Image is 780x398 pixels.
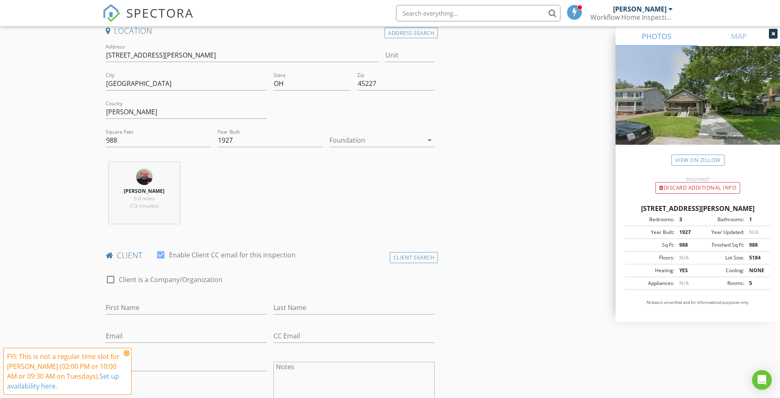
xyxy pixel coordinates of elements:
[698,216,744,223] div: Bathrooms:
[628,229,674,236] div: Year Built:
[136,169,153,185] img: img_7263.jpeg
[124,187,164,194] strong: [PERSON_NAME]
[628,254,674,261] div: Floors:
[106,25,435,36] h4: Location
[671,155,724,166] a: View on Zillow
[102,11,194,28] a: SPECTORA
[616,176,780,182] div: Incorrect?
[425,135,435,145] i: arrow_drop_down
[655,182,740,194] div: Discard Additional info
[698,254,744,261] div: Lot Size:
[744,241,768,249] div: 988
[628,280,674,287] div: Appliances:
[744,267,768,274] div: NONE
[628,267,674,274] div: Heating:
[752,370,772,390] div: Open Intercom Messenger
[698,241,744,249] div: Finished Sq Ft:
[126,4,194,21] span: SPECTORA
[590,13,673,21] div: Workflow Home Inspections
[169,251,296,259] label: Enable Client CC email for this inspection
[749,229,759,236] span: N/A
[698,229,744,236] div: Year Updated:
[7,352,121,391] div: FYI: This is not a regular time slot for [PERSON_NAME] (02:00 PM or 10:00 AM or 09:30 AM on Tuesd...
[628,216,674,223] div: Bedrooms:
[674,229,698,236] div: 1927
[744,280,768,287] div: 5
[102,4,120,22] img: The Best Home Inspection Software - Spectora
[396,5,560,21] input: Search everything...
[613,5,667,13] div: [PERSON_NAME]
[106,250,435,261] h4: client
[384,28,438,39] div: Address Search
[674,267,698,274] div: YES
[628,241,674,249] div: Sq Ft:
[674,216,698,223] div: 3
[744,216,768,223] div: 1
[616,46,780,164] img: streetview
[744,254,768,261] div: 5184
[698,267,744,274] div: Cooling:
[698,280,744,287] div: Rooms:
[130,202,158,209] span: (13 minutes)
[134,195,155,202] span: 5.0 miles
[119,275,222,284] label: Client is a Company/Organization
[625,300,770,305] p: All data is unverified and for informational purposes only.
[616,26,698,46] a: PHOTOS
[679,280,689,287] span: N/A
[390,252,438,263] div: Client Search
[679,254,689,261] span: N/A
[625,204,770,213] div: [STREET_ADDRESS][PERSON_NAME]
[698,26,780,46] a: MAP
[674,241,698,249] div: 988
